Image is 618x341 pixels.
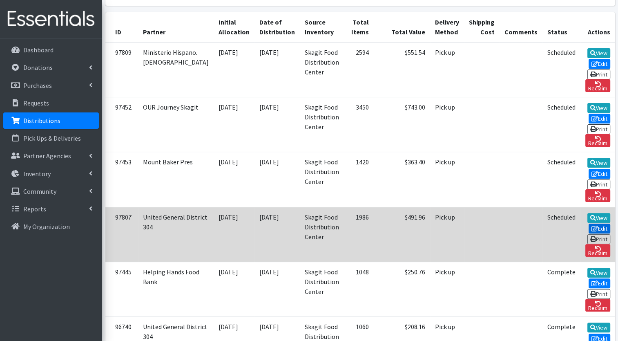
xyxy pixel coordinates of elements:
[344,42,374,97] td: 2594
[430,97,464,152] td: Pick up
[214,97,254,152] td: [DATE]
[3,42,99,58] a: Dashboard
[430,262,464,316] td: Pick up
[585,189,611,202] a: Reclaim
[105,42,138,97] td: 97809
[23,63,53,72] p: Donations
[3,112,99,129] a: Distributions
[23,117,60,125] p: Distributions
[374,12,430,42] th: Total Value
[587,103,611,113] a: View
[138,207,214,262] td: United General District 304
[344,97,374,152] td: 3450
[585,244,611,257] a: Reclaim
[214,152,254,207] td: [DATE]
[254,97,300,152] td: [DATE]
[587,234,611,244] a: Print
[3,95,99,111] a: Requests
[23,46,54,54] p: Dashboard
[589,59,611,69] a: Edit
[138,12,214,42] th: Partner
[3,218,99,235] a: My Organization
[589,169,611,179] a: Edit
[344,12,374,42] th: Total Items
[587,124,611,134] a: Print
[105,97,138,152] td: 97452
[23,99,49,107] p: Requests
[254,152,300,207] td: [DATE]
[587,213,611,223] a: View
[589,278,611,288] a: Edit
[3,77,99,94] a: Purchases
[3,166,99,182] a: Inventory
[542,12,580,42] th: Status
[23,187,56,195] p: Community
[587,289,611,299] a: Print
[587,323,611,332] a: View
[214,262,254,316] td: [DATE]
[344,152,374,207] td: 1420
[542,262,580,316] td: Complete
[542,42,580,97] td: Scheduled
[138,42,214,97] td: Ministerio Hispano. [DEMOGRAPHIC_DATA]
[105,262,138,316] td: 97445
[23,81,52,90] p: Purchases
[374,152,430,207] td: $363.40
[374,207,430,262] td: $491.96
[3,130,99,146] a: Pick Ups & Deliveries
[3,5,99,33] img: HumanEssentials
[254,42,300,97] td: [DATE]
[254,262,300,316] td: [DATE]
[254,207,300,262] td: [DATE]
[105,207,138,262] td: 97807
[430,42,464,97] td: Pick up
[430,152,464,207] td: Pick up
[138,262,214,316] td: Helping Hands Food Bank
[300,42,344,97] td: Skagit Food Distribution Center
[430,12,464,42] th: Delivery Method
[23,222,70,231] p: My Organization
[542,152,580,207] td: Scheduled
[344,207,374,262] td: 1986
[254,12,300,42] th: Date of Distribution
[374,42,430,97] td: $551.54
[300,12,344,42] th: Source Inventory
[344,262,374,316] td: 1048
[23,205,46,213] p: Reports
[585,299,611,312] a: Reclaim
[542,97,580,152] td: Scheduled
[374,262,430,316] td: $250.76
[214,207,254,262] td: [DATE]
[500,12,542,42] th: Comments
[587,48,611,58] a: View
[3,201,99,217] a: Reports
[542,207,580,262] td: Scheduled
[300,262,344,316] td: Skagit Food Distribution Center
[587,158,611,168] a: View
[23,134,81,142] p: Pick Ups & Deliveries
[23,170,51,178] p: Inventory
[374,97,430,152] td: $743.00
[105,12,138,42] th: ID
[3,148,99,164] a: Partner Agencies
[105,152,138,207] td: 97453
[300,97,344,152] td: Skagit Food Distribution Center
[214,12,254,42] th: Initial Allocation
[3,59,99,76] a: Donations
[585,79,611,92] a: Reclaim
[430,207,464,262] td: Pick up
[589,224,611,233] a: Edit
[585,134,611,147] a: Reclaim
[138,152,214,207] td: Mount Baker Pres
[464,12,500,42] th: Shipping Cost
[587,179,611,189] a: Print
[587,268,611,278] a: View
[587,70,611,79] a: Print
[3,183,99,200] a: Community
[138,97,214,152] td: OUR Journey Skagit
[300,152,344,207] td: Skagit Food Distribution Center
[589,114,611,123] a: Edit
[23,152,71,160] p: Partner Agencies
[300,207,344,262] td: Skagit Food Distribution Center
[214,42,254,97] td: [DATE]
